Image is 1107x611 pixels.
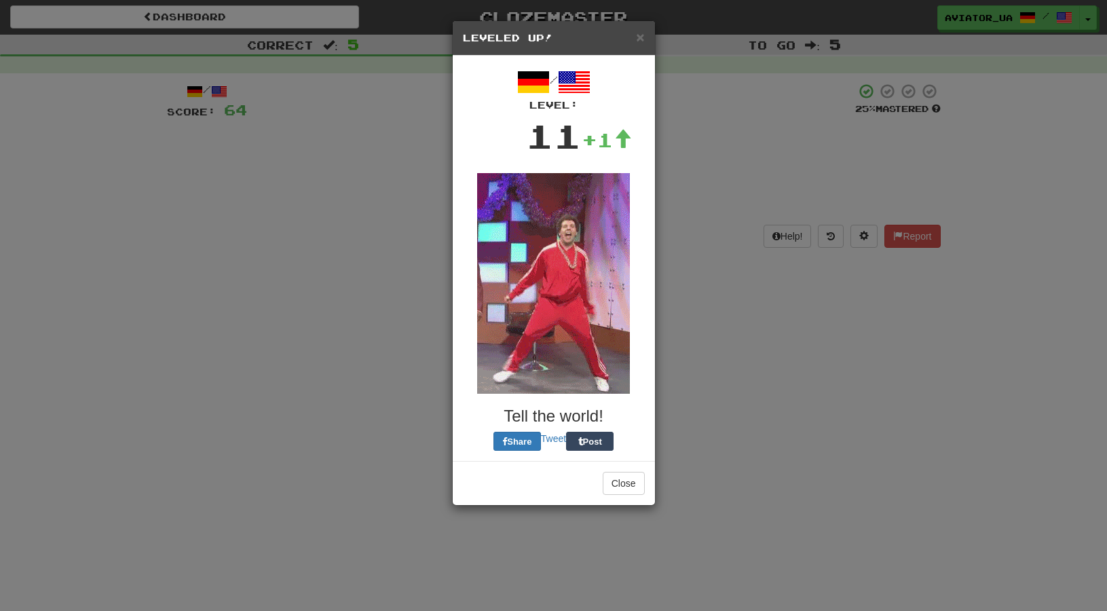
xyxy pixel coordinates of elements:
[603,472,645,495] button: Close
[541,433,566,444] a: Tweet
[582,126,632,153] div: +1
[566,432,614,451] button: Post
[636,30,644,44] button: Close
[493,432,541,451] button: Share
[463,66,645,112] div: /
[463,407,645,425] h3: Tell the world!
[636,29,644,45] span: ×
[463,98,645,112] div: Level:
[477,173,630,394] img: red-jumpsuit-0a91143f7507d151a8271621424c3ee7c84adcb3b18e0b5e75c121a86a6f61d6.gif
[526,112,582,160] div: 11
[463,31,645,45] h5: Leveled Up!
